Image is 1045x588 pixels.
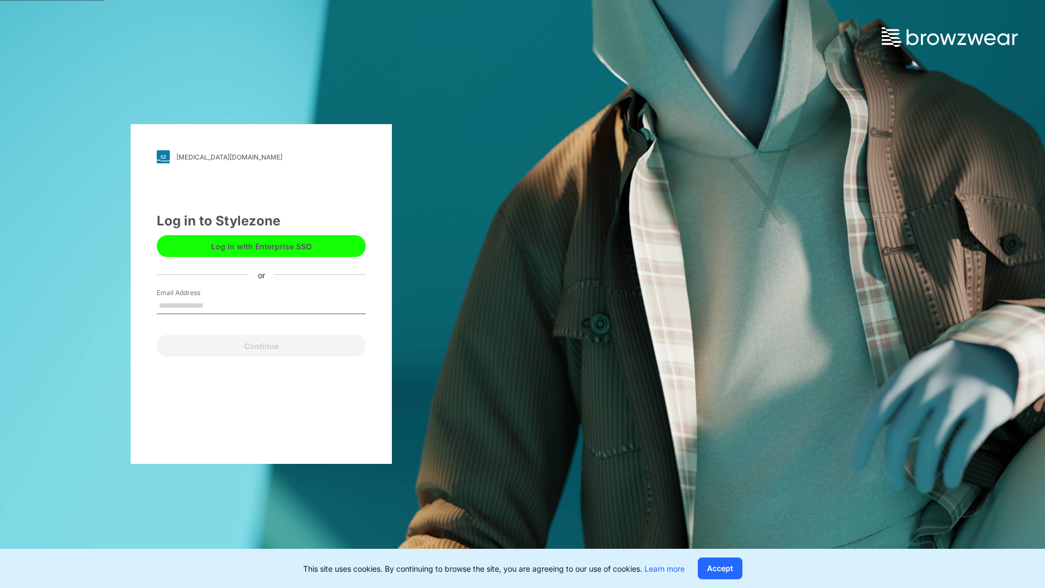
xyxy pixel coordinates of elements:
[698,558,742,579] button: Accept
[303,563,685,574] p: This site uses cookies. By continuing to browse the site, you are agreeing to our use of cookies.
[157,150,366,163] a: [MEDICAL_DATA][DOMAIN_NAME]
[644,564,685,573] a: Learn more
[882,27,1018,47] img: browzwear-logo.73288ffb.svg
[157,150,170,163] img: svg+xml;base64,PHN2ZyB3aWR0aD0iMjgiIGhlaWdodD0iMjgiIHZpZXdCb3g9IjAgMCAyOCAyOCIgZmlsbD0ibm9uZSIgeG...
[157,288,233,298] label: Email Address
[249,269,274,280] div: or
[157,211,366,231] div: Log in to Stylezone
[176,153,282,161] div: [MEDICAL_DATA][DOMAIN_NAME]
[157,235,366,257] button: Log in with Enterprise SSO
